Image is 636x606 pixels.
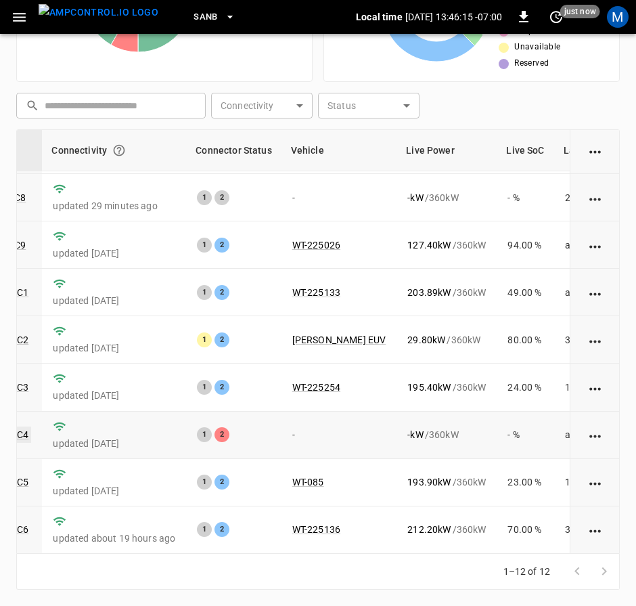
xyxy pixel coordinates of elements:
p: updated [DATE] [53,437,175,450]
p: updated [DATE] [53,389,175,402]
div: 2 [214,190,229,205]
p: updated [DATE] [53,341,175,355]
div: 2 [214,427,229,442]
div: 2 [214,380,229,395]
div: 1 [197,427,212,442]
a: WT-225026 [292,240,340,251]
div: action cell options [587,191,604,204]
div: 1 [197,238,212,253]
span: just now [560,5,600,18]
button: set refresh interval [545,6,567,28]
p: updated 29 minutes ago [53,199,175,213]
th: Live Power [396,130,497,171]
td: 49.00 % [497,269,553,316]
th: Live SoC [497,130,553,171]
p: 195.40 kW [407,381,451,394]
div: 1 [197,285,212,300]
p: updated [DATE] [53,484,175,498]
span: Reserved [514,57,549,70]
div: / 360 kW [407,333,486,347]
th: Connector Status [186,130,281,171]
div: profile-icon [607,6,629,28]
td: - [281,174,397,221]
p: 127.40 kW [407,238,451,252]
div: 1 [197,190,212,205]
p: 193.90 kW [407,475,451,489]
td: 70.00 % [497,506,553,554]
td: 80.00 % [497,316,553,364]
div: action cell options [587,144,604,157]
p: updated [DATE] [53,294,175,307]
div: / 360 kW [407,238,486,252]
button: SanB [188,4,241,30]
div: action cell options [587,238,604,252]
span: Unavailable [514,41,560,54]
div: / 360 kW [407,191,486,204]
div: 2 [214,285,229,300]
img: ampcontrol.io logo [39,4,158,21]
div: 1 [197,380,212,395]
div: action cell options [587,428,604,441]
div: / 360 kW [407,523,486,536]
div: action cell options [587,286,604,299]
td: 94.00 % [497,221,553,269]
a: [PERSON_NAME] EUV [292,334,386,345]
p: 203.89 kW [407,286,451,299]
button: Connection between the charger and our software. [107,138,131,163]
p: 212.20 kW [407,523,451,536]
p: 29.80 kW [407,333,445,347]
div: 2 [214,522,229,537]
div: action cell options [587,523,604,536]
div: 2 [214,332,229,347]
a: WT-225133 [292,287,340,298]
div: action cell options [587,475,604,489]
p: 1–12 of 12 [503,565,551,578]
span: SanB [194,9,218,25]
p: Local time [356,10,403,24]
div: 1 [197,475,212,490]
div: Connectivity [51,138,177,163]
td: - [281,412,397,459]
p: [DATE] 13:46:15 -07:00 [405,10,502,24]
p: - kW [407,191,423,204]
td: 23.00 % [497,459,553,506]
div: / 360 kW [407,286,486,299]
div: / 360 kW [407,381,486,394]
p: updated about 19 hours ago [53,532,175,545]
th: Vehicle [281,130,397,171]
a: WT-225254 [292,382,340,393]
a: WT-225136 [292,524,340,535]
div: action cell options [587,333,604,347]
div: / 360 kW [407,428,486,441]
div: / 360 kW [407,475,486,489]
div: 2 [214,475,229,490]
p: updated [DATE] [53,246,175,260]
td: 24.00 % [497,364,553,411]
p: - kW [407,428,423,441]
div: action cell options [587,381,604,394]
a: WT-085 [292,477,324,488]
div: 2 [214,238,229,253]
div: 1 [197,332,212,347]
div: 1 [197,522,212,537]
td: - % [497,174,553,221]
td: - % [497,412,553,459]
